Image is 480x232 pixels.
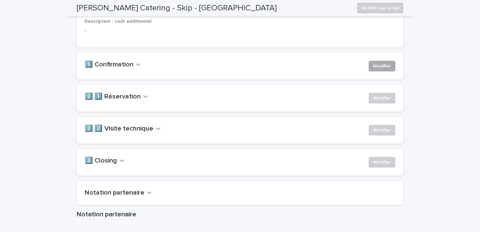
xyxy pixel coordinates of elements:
h2: Notation partenaire [85,189,144,197]
button: 2️⃣.2️⃣ Visite technique [85,125,161,133]
h2: 3️⃣ Closing [85,157,117,165]
button: 1️⃣ Confirmation [85,61,141,69]
h2: 2️⃣.2️⃣ Visite technique [85,125,153,133]
button: Modifier [369,157,395,168]
button: 3️⃣ Closing [85,157,124,165]
h2: 1️⃣ Confirmation [85,61,133,69]
span: Notifier par email [361,5,399,11]
span: Modifier [373,159,391,166]
h1: Notation partenaire [77,210,403,218]
span: Description - coût additionnel [85,19,152,24]
h2: 2️⃣.1️⃣ Réservation [85,93,141,101]
span: Modifier [373,95,391,101]
span: Modifier [373,63,391,69]
button: Modifier [369,125,395,136]
button: Modifier [369,93,395,103]
span: Modifier [373,127,391,134]
button: 2️⃣.1️⃣ Réservation [85,93,148,101]
button: Notifier par email [357,3,403,13]
button: Notation partenaire [85,189,152,197]
h2: [PERSON_NAME] Catering - Skip - [GEOGRAPHIC_DATA] [77,3,277,13]
button: Modifier [369,61,395,71]
p: - [85,27,395,34]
